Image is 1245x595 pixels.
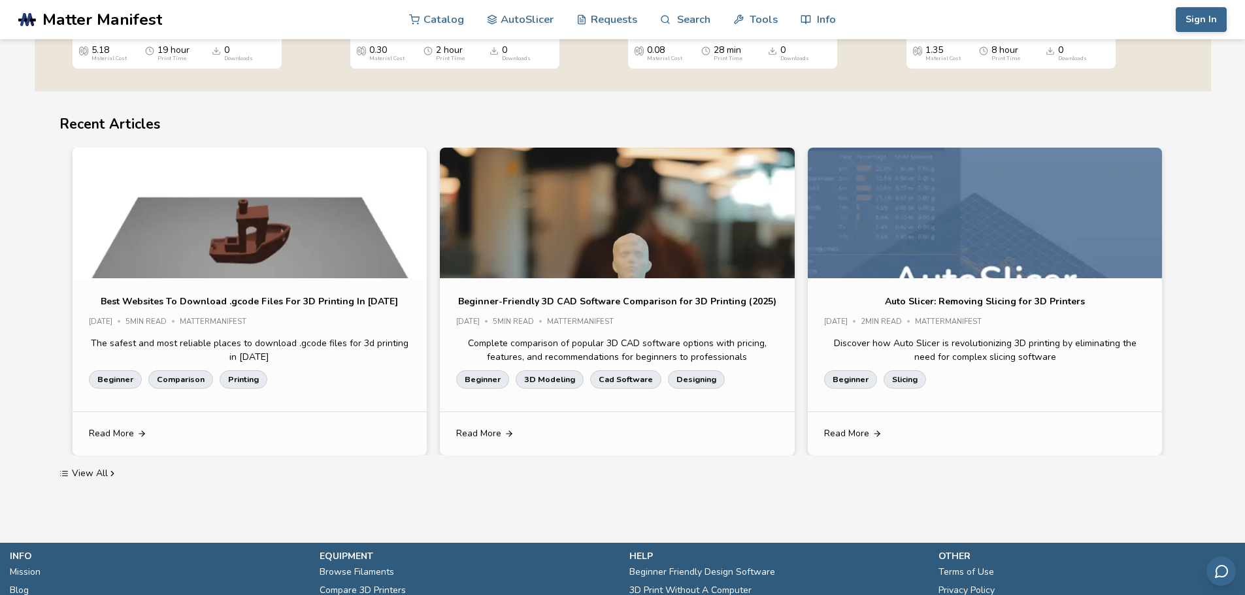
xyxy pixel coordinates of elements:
[224,56,253,62] div: Downloads
[456,318,493,327] div: [DATE]
[369,45,405,62] div: 0.30
[590,370,661,389] a: Cad Software
[768,45,777,56] span: Downloads
[440,148,795,455] swiper-slide: 2 / 3
[158,45,190,62] div: 19 hour
[10,563,41,581] a: Mission
[458,295,776,308] a: Beginner-Friendly 3D CAD Software Comparison for 3D Printing (2025)
[647,56,682,62] div: Material Cost
[145,45,154,56] span: Average Print Time
[1058,45,1087,62] div: 0
[89,336,411,364] p: The safest and most reliable places to download .gcode files for 3d printing in [DATE]
[101,295,398,308] a: Best Websites To Download .gcode Files For 3D Printing In [DATE]
[714,45,742,62] div: 28 min
[635,45,644,56] span: Average Cost
[320,563,394,581] a: Browse Filaments
[436,45,465,62] div: 2 hour
[59,468,117,479] a: View All
[861,318,915,327] div: 2 min read
[91,45,127,62] div: 5.18
[502,56,531,62] div: Downloads
[357,45,366,56] span: Average Cost
[436,56,465,62] div: Print Time
[148,370,213,389] a: Comparison
[629,549,926,563] p: help
[824,428,869,439] span: Read More
[42,10,162,29] span: Matter Manifest
[1176,7,1227,32] button: Sign In
[490,45,499,56] span: Downloads
[224,45,253,62] div: 0
[1206,556,1236,586] button: Send feedback via email
[423,45,433,56] span: Average Print Time
[73,412,427,455] a: Read More
[824,318,861,327] div: [DATE]
[180,318,256,327] div: MatterManifest
[320,549,616,563] p: equipment
[885,295,1085,308] a: Auto Slicer: Removing Slicing for 3D Printers
[89,428,134,439] span: Read More
[158,56,186,62] div: Print Time
[440,412,795,455] a: Read More
[73,148,427,413] img: Article Image
[369,56,405,62] div: Material Cost
[991,56,1020,62] div: Print Time
[220,370,267,389] a: Printing
[1046,45,1055,56] span: Downloads
[991,45,1020,62] div: 8 hour
[59,114,1186,135] h2: Recent Articles
[547,318,623,327] div: MatterManifest
[701,45,710,56] span: Average Print Time
[938,563,994,581] a: Terms of Use
[979,45,988,56] span: Average Print Time
[89,318,125,327] div: [DATE]
[79,45,88,56] span: Average Cost
[440,148,795,413] img: Article Image
[212,45,221,56] span: Downloads
[89,370,142,389] a: Beginner
[73,148,427,455] swiper-slide: 1 / 3
[629,563,775,581] a: Beginner Friendly Design Software
[884,370,926,389] a: Slicing
[647,45,682,62] div: 0.08
[456,370,509,389] a: Beginner
[915,318,991,327] div: MatterManifest
[714,56,742,62] div: Print Time
[502,45,531,62] div: 0
[780,45,809,62] div: 0
[824,336,1146,364] p: Discover how Auto Slicer is revolutionizing 3D printing by eliminating the need for complex slici...
[808,148,1163,413] img: Article Image
[780,56,809,62] div: Downloads
[493,318,547,327] div: 5 min read
[516,370,584,389] a: 3D Modeling
[913,45,922,56] span: Average Cost
[456,428,501,439] span: Read More
[10,549,307,563] p: info
[824,370,877,389] a: Beginner
[808,412,1163,455] a: Read More
[925,45,961,62] div: 1.35
[925,56,961,62] div: Material Cost
[125,318,180,327] div: 5 min read
[808,148,1163,455] swiper-slide: 3 / 3
[1058,56,1087,62] div: Downloads
[91,56,127,62] div: Material Cost
[668,370,725,389] a: Designing
[456,336,778,364] p: Complete comparison of popular 3D CAD software options with pricing, features, and recommendation...
[938,549,1235,563] p: other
